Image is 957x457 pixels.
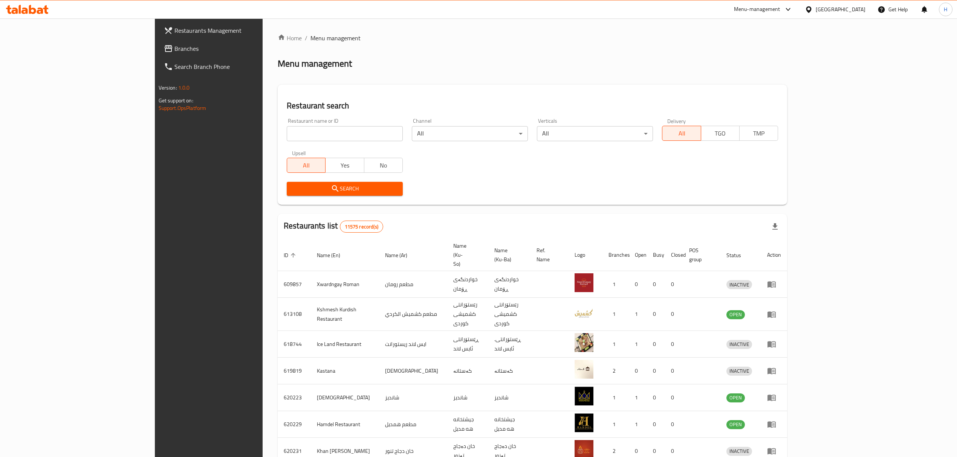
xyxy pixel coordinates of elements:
th: Closed [665,239,683,271]
td: شانديز [488,384,530,411]
span: INACTIVE [726,340,752,349]
td: Kastana [311,358,379,384]
span: Branches [174,44,309,53]
img: Kastana [575,360,593,379]
span: OPEN [726,310,745,319]
td: مطعم كشميش الكردي [379,298,447,331]
a: Branches [158,40,315,58]
span: Menu management [310,34,361,43]
td: 1 [629,411,647,438]
td: 1 [602,331,629,358]
td: 0 [647,298,665,331]
span: Yes [329,160,361,171]
div: Menu [767,280,781,289]
button: Yes [325,158,364,173]
th: Busy [647,239,665,271]
td: شانديز [379,384,447,411]
td: 0 [665,271,683,298]
td: 0 [629,358,647,384]
img: Hamdel Restaurant [575,413,593,432]
div: Total records count [340,221,383,233]
span: Status [726,251,751,260]
td: 1 [602,271,629,298]
span: OPEN [726,393,745,402]
td: 0 [665,331,683,358]
h2: Menu management [278,58,352,70]
td: Kshmesh Kurdish Restaurant [311,298,379,331]
td: 0 [647,411,665,438]
span: Name (Ar) [385,251,417,260]
th: Logo [569,239,602,271]
td: .ڕێستۆرانتی ئایس لاند [488,331,530,358]
button: TGO [701,126,740,141]
button: All [662,126,701,141]
td: خواردنگەی ڕۆمان [447,271,488,298]
div: Menu-management [734,5,780,14]
td: 1 [629,384,647,411]
td: Xwardngay Roman [311,271,379,298]
td: 0 [629,271,647,298]
div: All [412,126,528,141]
h2: Restaurant search [287,100,778,111]
a: Restaurants Management [158,21,315,40]
td: 0 [665,384,683,411]
span: All [665,128,698,139]
span: All [290,160,323,171]
button: No [364,158,403,173]
div: Menu [767,446,781,455]
span: ID [284,251,298,260]
img: Xwardngay Roman [575,273,593,292]
span: OPEN [726,420,745,429]
th: Action [761,239,787,271]
h2: Restaurants list [284,220,383,233]
span: Name (Ku-Ba) [494,246,521,264]
button: Search [287,182,403,196]
img: Kshmesh Kurdish Restaurant [575,303,593,322]
td: رێستۆرانتی کشمیشى كوردى [488,298,530,331]
label: Upsell [292,150,306,155]
td: 1 [602,384,629,411]
span: POS group [689,246,711,264]
span: Name (En) [317,251,350,260]
div: Menu [767,366,781,375]
span: Name (Ku-So) [453,241,479,268]
td: 0 [665,298,683,331]
div: Menu [767,340,781,349]
td: Hamdel Restaurant [311,411,379,438]
span: TGO [704,128,737,139]
span: INACTIVE [726,447,752,455]
span: Ref. Name [537,246,560,264]
td: 0 [665,358,683,384]
td: Ice Land Restaurant [311,331,379,358]
th: Open [629,239,647,271]
div: INACTIVE [726,280,752,289]
td: 0 [647,384,665,411]
div: Menu [767,310,781,319]
button: TMP [739,126,778,141]
div: Export file [766,218,784,236]
div: Menu [767,393,781,402]
td: رێستۆرانتی کشمیشى كوردى [447,298,488,331]
span: No [367,160,400,171]
button: All [287,158,326,173]
span: 1.0.0 [178,83,190,93]
label: Delivery [667,118,686,123]
td: [DEMOGRAPHIC_DATA] [311,384,379,411]
td: 1 [602,298,629,331]
nav: breadcrumb [278,34,787,43]
span: INACTIVE [726,367,752,375]
span: Get support on: [159,96,193,105]
div: Menu [767,420,781,429]
span: 11575 record(s) [340,223,383,230]
td: 1 [629,298,647,331]
td: 0 [647,358,665,384]
a: Search Branch Phone [158,58,315,76]
td: 0 [647,331,665,358]
span: Search Branch Phone [174,62,309,71]
td: 1 [602,411,629,438]
input: Search for restaurant name or ID.. [287,126,403,141]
